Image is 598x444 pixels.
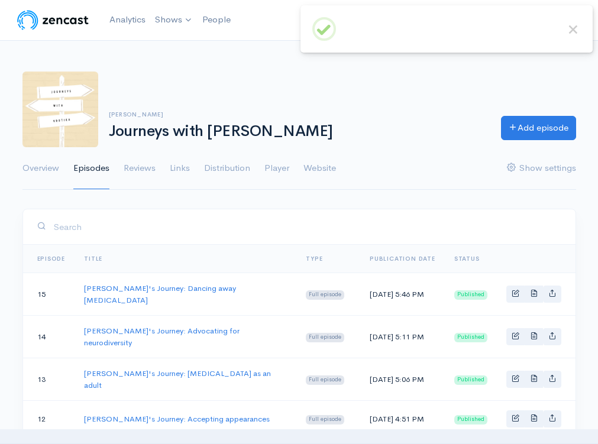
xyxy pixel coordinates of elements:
[84,283,236,305] a: [PERSON_NAME]'s Journey: Dancing away [MEDICAL_DATA]
[306,333,344,342] span: Full episode
[360,273,445,316] td: [DATE] 5:46 PM
[370,255,435,262] a: Publication date
[454,375,487,385] span: Published
[73,147,109,190] a: Episodes
[204,147,250,190] a: Distribution
[360,358,445,401] td: [DATE] 5:06 PM
[150,7,198,33] a: Shows
[506,286,561,303] div: Basic example
[109,111,487,118] h6: [PERSON_NAME]
[306,415,344,424] span: Full episode
[501,116,576,140] a: Add episode
[264,147,289,190] a: Player
[23,316,75,358] td: 14
[105,7,150,33] a: Analytics
[306,375,344,385] span: Full episode
[454,415,487,424] span: Published
[507,147,576,190] a: Show settings
[565,22,581,37] button: Close this dialog
[198,7,235,33] a: People
[454,290,487,300] span: Published
[303,147,336,190] a: Website
[84,368,271,390] a: [PERSON_NAME]'s Journey: [MEDICAL_DATA] as an adult
[84,255,102,262] a: Title
[37,255,66,262] a: Episode
[170,147,190,190] a: Links
[454,333,487,342] span: Published
[23,401,75,437] td: 12
[306,290,344,300] span: Full episode
[506,410,561,427] div: Basic example
[360,316,445,358] td: [DATE] 5:11 PM
[84,414,270,424] a: [PERSON_NAME]'s Journey: Accepting appearances
[124,147,156,190] a: Reviews
[22,147,59,190] a: Overview
[454,255,480,262] span: Status
[84,326,240,348] a: [PERSON_NAME]'s Journey: Advocating for neurodiversity
[506,328,561,345] div: Basic example
[15,8,90,32] img: ZenCast Logo
[23,273,75,316] td: 15
[360,401,445,437] td: [DATE] 4:51 PM
[23,358,75,401] td: 13
[53,215,561,239] input: Search
[306,255,322,262] a: Type
[109,123,487,140] h1: Journeys with [PERSON_NAME]
[506,371,561,388] div: Basic example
